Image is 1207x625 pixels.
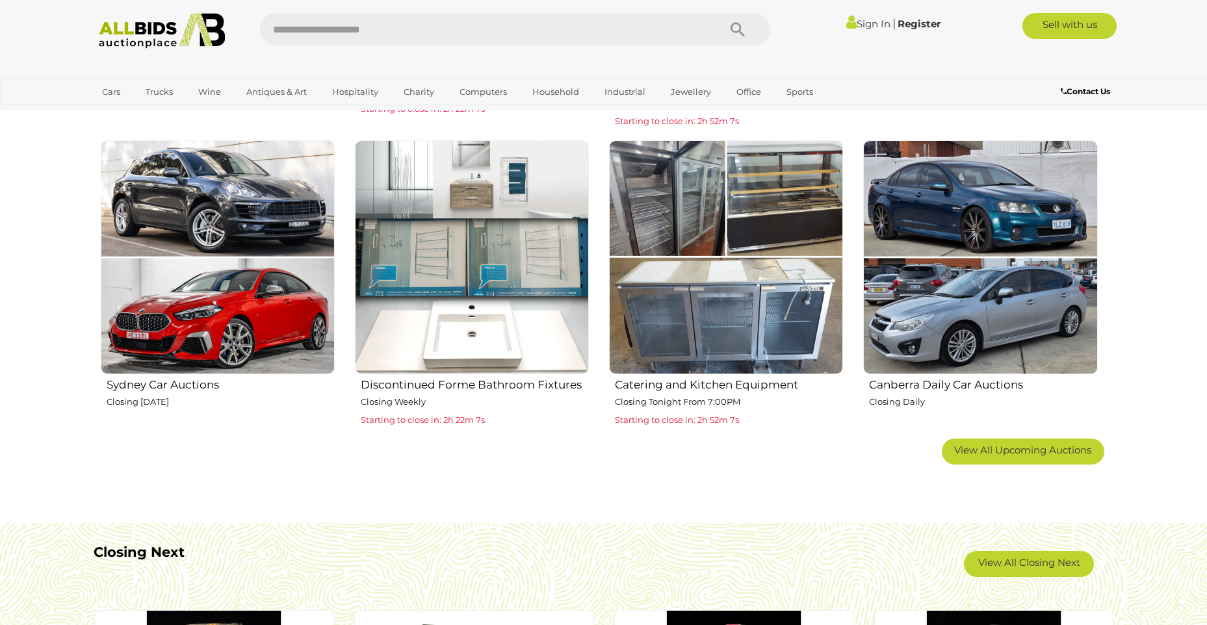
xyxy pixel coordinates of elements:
span: Starting to close in: 2h 52m 7s [615,415,739,425]
p: Closing Tonight From 7:00PM [615,394,843,409]
a: View All Closing Next [964,551,1094,577]
a: Contact Us [1061,84,1113,99]
span: Starting to close in: 2h 52m 7s [615,116,739,126]
a: Trucks [137,81,181,103]
img: Canberra Daily Car Auctions [863,140,1097,374]
button: Search [705,13,770,45]
p: Closing Weekly [361,394,589,409]
a: Canberra Daily Car Auctions Closing Daily [863,140,1097,429]
a: Discontinued Forme Bathroom Fixtures Closing Weekly Starting to close in: 2h 22m 7s [354,140,589,429]
a: Computers [451,81,515,103]
a: Industrial [596,81,654,103]
a: [GEOGRAPHIC_DATA] [94,103,203,124]
a: Catering and Kitchen Equipment Closing Tonight From 7:00PM Starting to close in: 2h 52m 7s [608,140,843,429]
a: Sports [778,81,822,103]
a: Household [524,81,588,103]
b: Closing Next [94,544,185,560]
span: View All Upcoming Auctions [954,444,1091,456]
h2: Catering and Kitchen Equipment [615,376,843,391]
span: Starting to close in: 2h 22m 7s [361,415,485,425]
a: Sign In [846,18,890,30]
p: Closing Daily [869,394,1097,409]
a: Hospitality [324,81,387,103]
img: Catering and Kitchen Equipment [609,140,843,374]
a: Wine [190,81,229,103]
img: Discontinued Forme Bathroom Fixtures [355,140,589,374]
a: Sydney Car Auctions Closing [DATE] [100,140,335,429]
a: Register [898,18,941,30]
img: Sydney Car Auctions [101,140,335,374]
b: Contact Us [1061,86,1110,96]
img: Allbids.com.au [92,13,233,49]
a: Sell with us [1022,13,1117,39]
span: | [892,16,896,31]
a: Antiques & Art [238,81,315,103]
a: Office [728,81,770,103]
a: Cars [94,81,129,103]
a: Charity [395,81,443,103]
p: Closing [DATE] [107,394,335,409]
a: View All Upcoming Auctions [942,439,1104,465]
h2: Sydney Car Auctions [107,376,335,391]
a: Jewellery [662,81,720,103]
h2: Discontinued Forme Bathroom Fixtures [361,376,589,391]
h2: Canberra Daily Car Auctions [869,376,1097,391]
